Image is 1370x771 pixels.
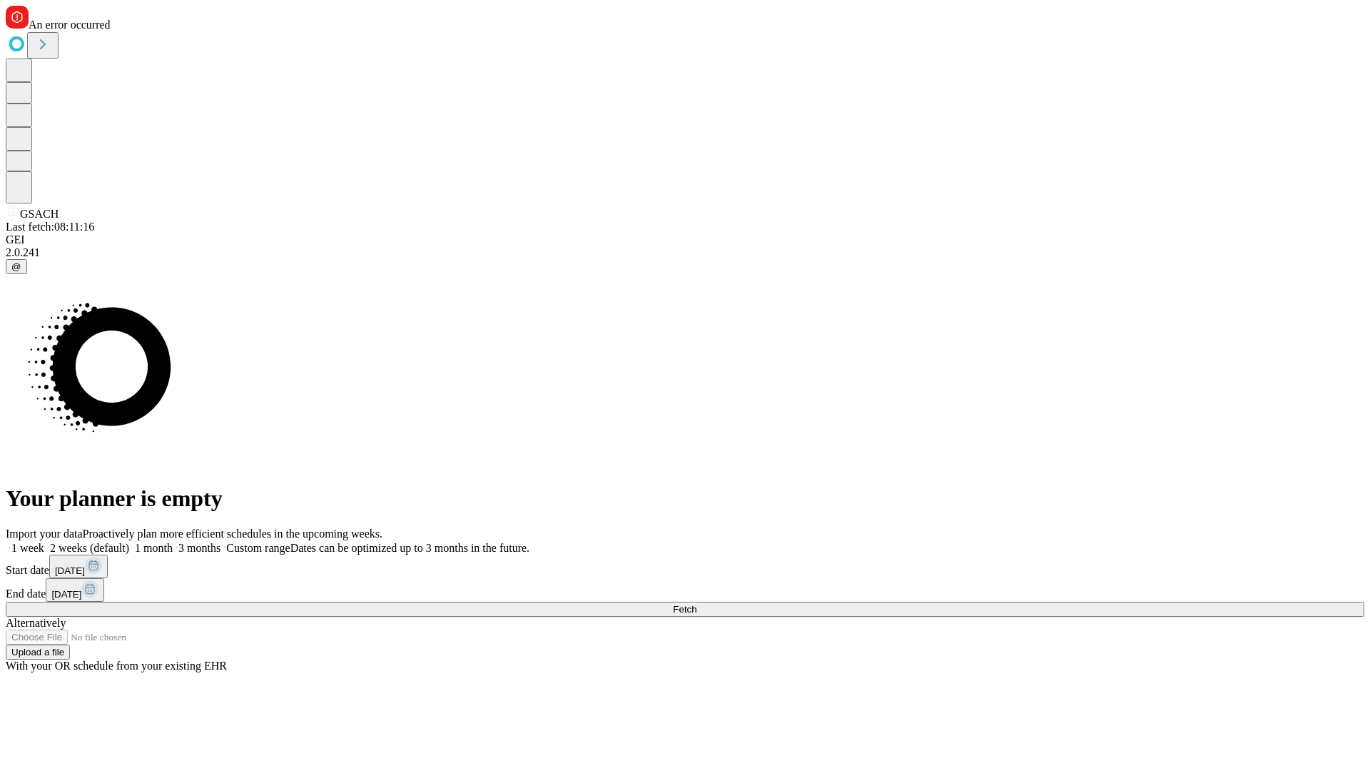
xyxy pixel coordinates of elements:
span: An error occurred [29,19,111,31]
span: 2 weeks (default) [50,542,129,554]
span: @ [11,261,21,272]
span: Dates can be optimized up to 3 months in the future. [290,542,529,554]
span: [DATE] [55,565,85,576]
button: [DATE] [46,578,104,602]
span: 3 months [178,542,220,554]
div: End date [6,578,1364,602]
button: Fetch [6,602,1364,617]
span: [DATE] [51,589,81,600]
span: GSACH [20,208,59,220]
span: 1 month [135,542,173,554]
button: Upload a file [6,645,70,660]
button: @ [6,259,27,274]
span: Last fetch: 08:11:16 [6,221,94,233]
span: Import your data [6,528,83,540]
div: GEI [6,233,1364,246]
button: [DATE] [49,555,108,578]
span: Proactively plan more efficient schedules in the upcoming weeks. [83,528,382,540]
h1: Your planner is empty [6,485,1364,512]
span: 1 week [11,542,44,554]
span: With your OR schedule from your existing EHR [6,660,227,672]
span: Custom range [226,542,290,554]
div: Start date [6,555,1364,578]
span: Fetch [673,604,696,615]
div: 2.0.241 [6,246,1364,259]
span: Alternatively [6,617,66,629]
